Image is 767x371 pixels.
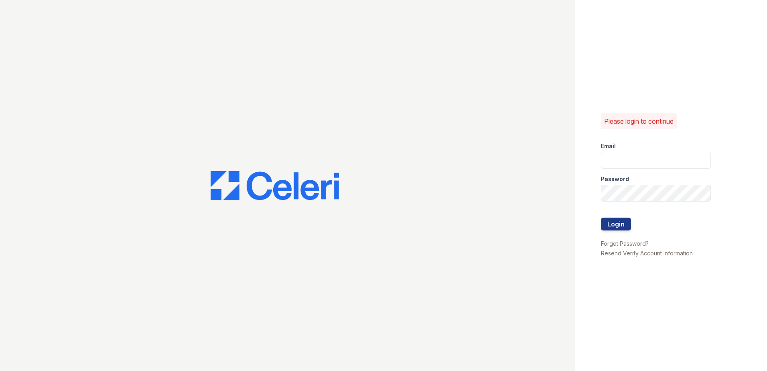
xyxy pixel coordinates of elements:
p: Please login to continue [604,116,674,126]
label: Password [601,175,629,183]
img: CE_Logo_Blue-a8612792a0a2168367f1c8372b55b34899dd931a85d93a1a3d3e32e68fde9ad4.png [211,171,339,200]
a: Resend Verify Account Information [601,250,693,257]
button: Login [601,218,631,230]
a: Forgot Password? [601,240,649,247]
label: Email [601,142,616,150]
